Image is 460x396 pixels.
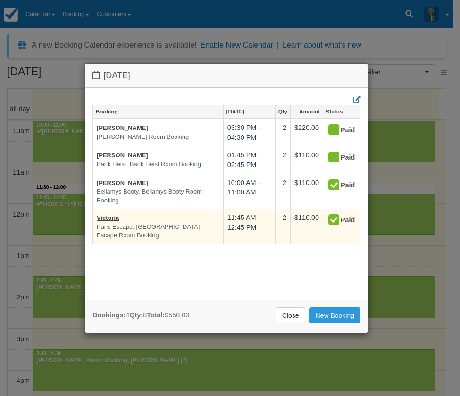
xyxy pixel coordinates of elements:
div: Paid [327,213,348,228]
td: $110.00 [290,209,323,244]
td: $110.00 [290,174,323,209]
a: Victoria [97,214,119,221]
a: Booking [93,105,223,118]
td: 11:45 AM - 12:45 PM [223,209,275,244]
td: 10:00 AM - 11:00 AM [223,174,275,209]
div: 4 8 $550.00 [92,310,189,320]
a: [DATE] [224,105,275,118]
a: Amount [291,105,323,118]
strong: Total: [147,311,165,319]
div: Paid [327,178,348,193]
a: New Booking [309,307,361,323]
td: 01:45 PM - 02:45 PM [223,146,275,174]
em: [PERSON_NAME] Room Booking [97,133,219,142]
td: 2 [275,174,290,209]
td: 03:30 PM - 04:30 PM [223,119,275,146]
div: Paid [327,150,348,165]
a: [PERSON_NAME] [97,152,148,159]
td: $220.00 [290,119,323,146]
h4: [DATE] [92,71,360,81]
td: 2 [275,119,290,146]
a: Close [276,307,305,323]
a: [PERSON_NAME] [97,124,148,131]
em: Bellamys Booty, Bellamys Booty Room Booking [97,187,219,205]
td: 2 [275,146,290,174]
a: [PERSON_NAME] [97,179,148,186]
em: Bank Heist, Bank Heist Room Booking [97,160,219,169]
strong: Qty: [129,311,143,319]
td: $110.00 [290,146,323,174]
td: 2 [275,209,290,244]
em: Paris Escape, [GEOGRAPHIC_DATA] Escape Room Booking [97,223,219,240]
a: Status [323,105,360,118]
div: Paid [327,123,348,138]
a: Qty [276,105,290,118]
strong: Bookings: [92,311,125,319]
